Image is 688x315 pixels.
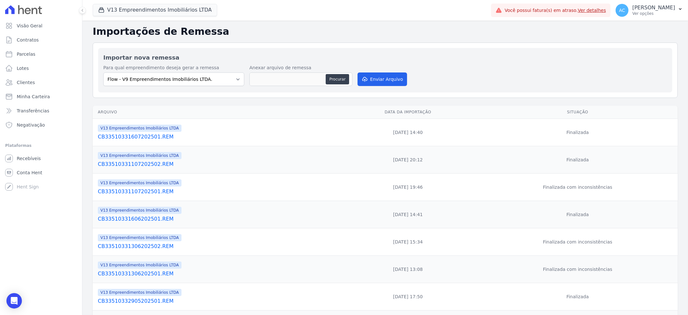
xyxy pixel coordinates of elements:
th: Situação [478,106,678,119]
span: Parcelas [17,51,35,57]
a: Ver detalhes [578,8,606,13]
td: Finalizada [478,283,678,310]
span: V13 Empreendimentos Imobiliários LTDA [98,207,181,214]
td: Finalizada [478,119,678,146]
span: Conta Hent [17,169,42,176]
a: CB33510331306202501.REM [98,270,336,278]
span: V13 Empreendimentos Imobiliários LTDA [98,179,181,186]
a: CB33510331306202502.REM [98,243,336,250]
a: CB33510331107202501.REM [98,188,336,196]
span: Transferências [17,108,49,114]
a: Recebíveis [3,152,79,165]
span: Visão Geral [17,23,42,29]
a: CB33510331607202501.REM [98,133,336,141]
h2: Importar nova remessa [103,53,667,62]
a: Minha Carteira [3,90,79,103]
a: Clientes [3,76,79,89]
span: Contratos [17,37,39,43]
th: Data da Importação [338,106,478,119]
td: Finalizada [478,146,678,174]
a: CB33510331606202501.REM [98,215,336,223]
td: [DATE] 19:46 [338,174,478,201]
div: Plataformas [5,142,77,149]
td: [DATE] 15:34 [338,228,478,256]
td: Finalizada com inconsistências [478,174,678,201]
span: Você possui fatura(s) em atraso. [505,7,606,14]
td: Finalizada com inconsistências [478,228,678,256]
span: Clientes [17,79,35,86]
a: Parcelas [3,48,79,61]
a: Transferências [3,104,79,117]
a: Negativação [3,119,79,131]
span: AC [619,8,625,13]
td: [DATE] 20:12 [338,146,478,174]
h2: Importações de Remessa [93,26,678,37]
button: Enviar Arquivo [358,72,407,86]
span: Lotes [17,65,29,72]
td: [DATE] 13:08 [338,256,478,283]
td: Finalizada [478,201,678,228]
a: Lotes [3,62,79,75]
button: V13 Empreendimentos Imobiliários LTDA [93,4,217,16]
td: Finalizada com inconsistências [478,256,678,283]
span: Minha Carteira [17,93,50,100]
a: CB33510331107202502.REM [98,160,336,168]
td: [DATE] 14:40 [338,119,478,146]
label: Para qual empreendimento deseja gerar a remessa [103,64,244,71]
span: V13 Empreendimentos Imobiliários LTDA [98,125,181,132]
p: Ver opções [632,11,675,16]
div: Open Intercom Messenger [6,293,22,309]
td: [DATE] 17:50 [338,283,478,310]
td: [DATE] 14:41 [338,201,478,228]
span: V13 Empreendimentos Imobiliários LTDA [98,289,181,296]
a: Contratos [3,33,79,46]
span: Negativação [17,122,45,128]
span: V13 Empreendimentos Imobiliários LTDA [98,234,181,241]
p: [PERSON_NAME] [632,5,675,11]
a: Conta Hent [3,166,79,179]
button: AC [PERSON_NAME] Ver opções [610,1,688,19]
a: CB33510332905202501.REM [98,297,336,305]
a: Visão Geral [3,19,79,32]
span: V13 Empreendimentos Imobiliários LTDA [98,152,181,159]
span: Recebíveis [17,155,41,162]
button: Procurar [326,74,349,84]
span: V13 Empreendimentos Imobiliários LTDA [98,262,181,269]
label: Anexar arquivo de remessa [249,64,352,71]
th: Arquivo [93,106,338,119]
